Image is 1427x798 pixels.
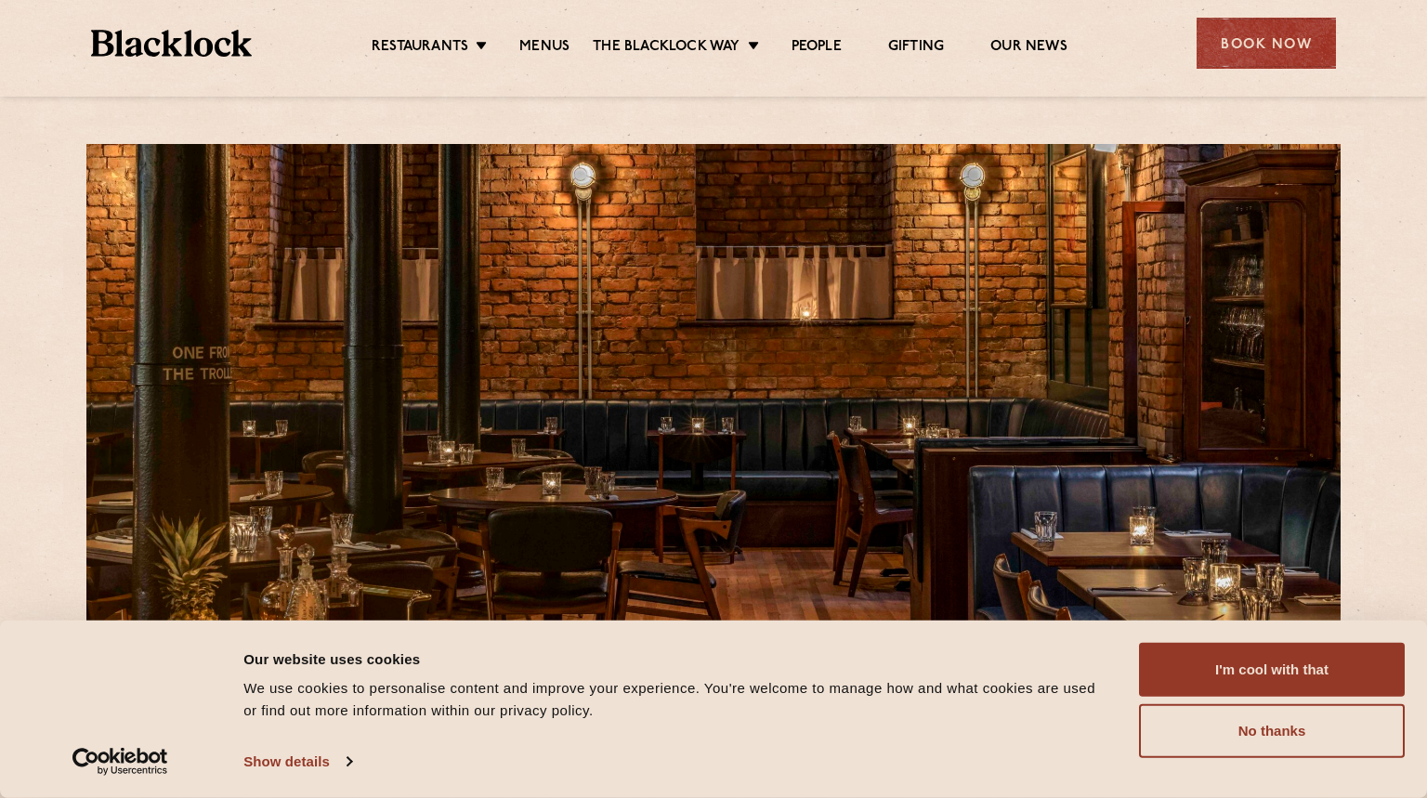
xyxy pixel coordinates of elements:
[593,38,740,59] a: The Blacklock Way
[243,748,351,776] a: Show details
[243,677,1097,722] div: We use cookies to personalise content and improve your experience. You're welcome to manage how a...
[243,648,1097,670] div: Our website uses cookies
[1139,643,1405,697] button: I'm cool with that
[91,30,252,57] img: BL_Textured_Logo-footer-cropped.svg
[1197,18,1336,69] div: Book Now
[792,38,842,59] a: People
[990,38,1067,59] a: Our News
[888,38,944,59] a: Gifting
[519,38,569,59] a: Menus
[39,748,202,776] a: Usercentrics Cookiebot - opens in a new window
[1139,704,1405,758] button: No thanks
[372,38,468,59] a: Restaurants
